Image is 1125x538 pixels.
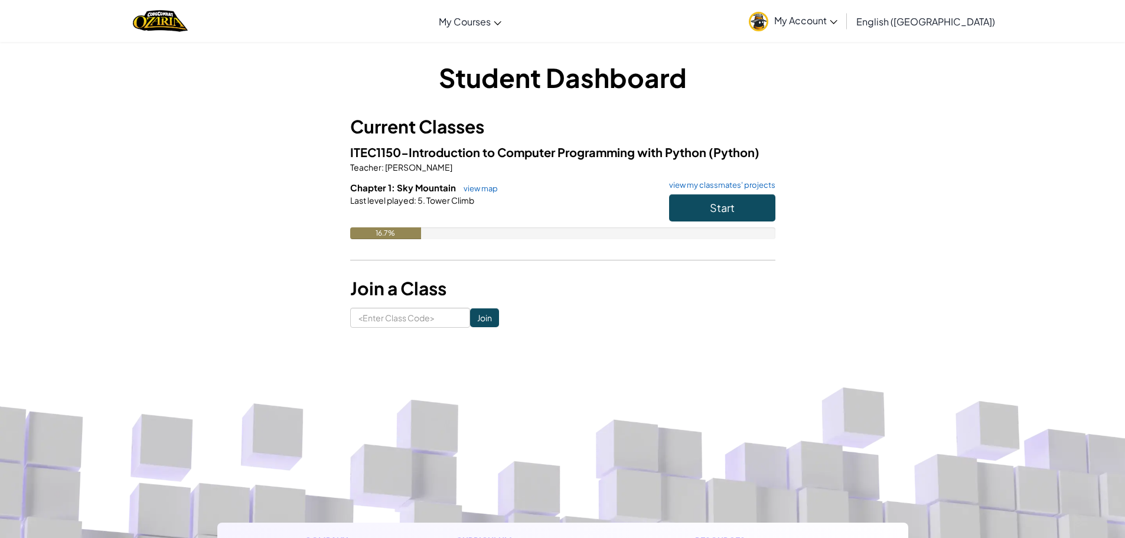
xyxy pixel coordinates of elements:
h3: Current Classes [350,113,775,140]
h3: Join a Class [350,275,775,302]
span: Teacher [350,162,381,172]
span: : [381,162,384,172]
input: Join [470,308,499,327]
span: ITEC1150-Introduction to Computer Programming with Python [350,145,709,159]
span: Start [710,201,735,214]
a: My Courses [433,5,507,37]
a: view my classmates' projects [663,181,775,189]
span: Tower Climb [425,195,474,206]
span: Chapter 1: Sky Mountain [350,182,458,193]
a: English ([GEOGRAPHIC_DATA]) [850,5,1001,37]
span: (Python) [709,145,759,159]
span: [PERSON_NAME] [384,162,452,172]
span: 5. [416,195,425,206]
span: English ([GEOGRAPHIC_DATA]) [856,15,995,28]
span: My Courses [439,15,491,28]
span: Last level played [350,195,414,206]
span: My Account [774,14,837,27]
span: : [414,195,416,206]
button: Start [669,194,775,221]
a: view map [458,184,498,193]
img: Home [133,9,188,33]
a: Ozaria by CodeCombat logo [133,9,188,33]
input: <Enter Class Code> [350,308,470,328]
img: avatar [749,12,768,31]
a: My Account [743,2,843,40]
h1: Student Dashboard [350,59,775,96]
div: 16.7% [350,227,421,239]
